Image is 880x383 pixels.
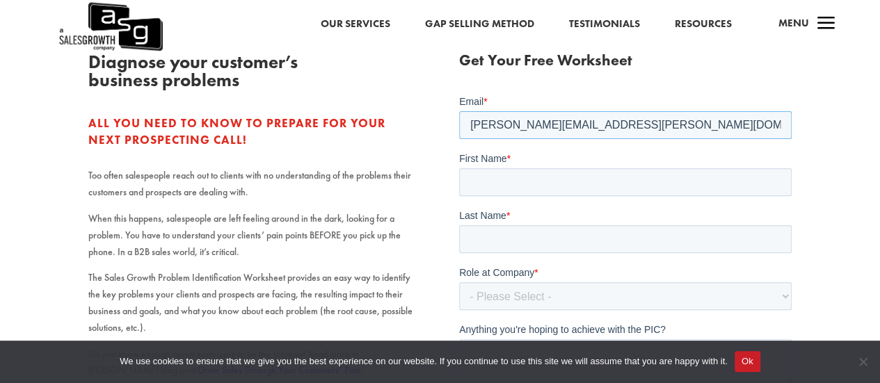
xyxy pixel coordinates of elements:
[88,115,421,149] div: All you need to know to prepare for your next prospecting call!
[856,355,870,368] span: No
[320,15,390,33] a: Our Services
[674,15,731,33] a: Resources
[88,53,421,96] h2: Diagnose your customer’s business problems
[88,168,421,211] p: Too often salespeople reach out to clients with no understanding of the problems their customers ...
[568,15,639,33] a: Testimonials
[88,270,421,345] p: The Sales Growth Problem Identification Worksheet provides an easy way to identify the key proble...
[88,211,421,270] p: When this happens, salespeople are left feeling around in the dark, looking for a problem. You ha...
[120,355,727,368] span: We use cookies to ensure that we give you the best experience on our website. If you continue to ...
[812,10,840,38] span: a
[459,53,792,75] h3: Get Your Free Worksheet
[778,16,808,30] span: Menu
[424,15,534,33] a: Gap Selling Method
[735,351,760,372] button: Ok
